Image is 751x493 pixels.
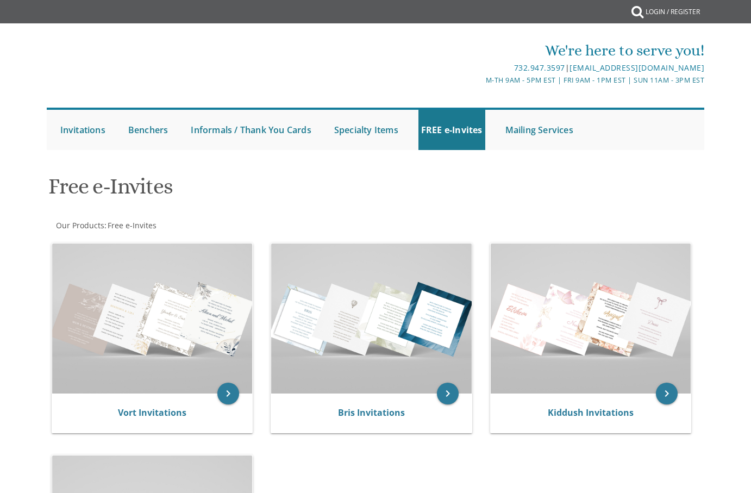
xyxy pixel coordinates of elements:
a: Our Products [55,220,104,230]
a: keyboard_arrow_right [437,383,459,404]
a: Kiddush Invitations [548,407,634,419]
img: Kiddush Invitations [491,244,691,394]
a: Benchers [126,110,171,150]
div: We're here to serve you! [266,40,704,61]
div: | [266,61,704,74]
span: Free e-Invites [108,220,157,230]
img: Vort Invitations [52,244,253,394]
h1: Free e-Invites [48,174,479,207]
a: Vort Invitations [118,407,186,419]
a: FREE e-Invites [418,110,485,150]
a: 732.947.3597 [514,63,565,73]
a: Informals / Thank You Cards [188,110,314,150]
a: keyboard_arrow_right [217,383,239,404]
a: keyboard_arrow_right [656,383,678,404]
a: Specialty Items [331,110,401,150]
a: Bris Invitations [338,407,405,419]
img: Bris Invitations [271,244,472,394]
div: M-Th 9am - 5pm EST | Fri 9am - 1pm EST | Sun 11am - 3pm EST [266,74,704,86]
a: Mailing Services [503,110,576,150]
a: Free e-Invites [107,220,157,230]
a: Invitations [58,110,108,150]
div: : [47,220,375,231]
a: [EMAIL_ADDRESS][DOMAIN_NAME] [569,63,704,73]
